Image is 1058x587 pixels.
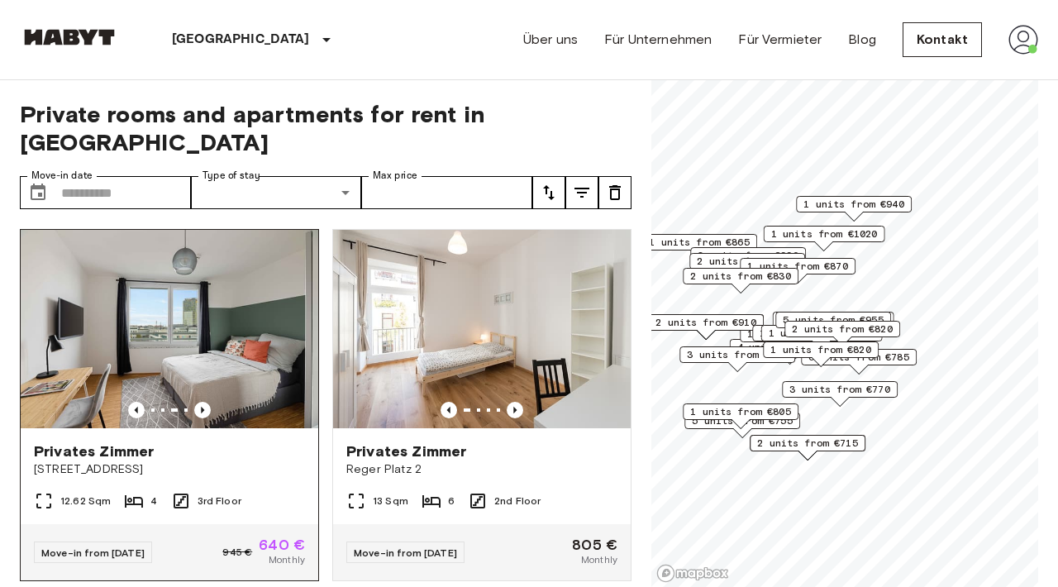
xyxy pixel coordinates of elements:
[687,347,788,362] span: 3 units from €980
[198,494,241,508] span: 3rd Floor
[20,229,319,581] a: Previous imagePrevious imagePrivates Zimmer[STREET_ADDRESS]12.62 Sqm43rd FloorMove-in from [DATE]...
[34,461,305,478] span: [STREET_ADDRESS]
[128,402,145,418] button: Previous image
[34,441,154,461] span: Privates Zimmer
[656,564,729,583] a: Mapbox logo
[770,342,871,357] span: 1 units from €820
[203,169,260,183] label: Type of stay
[764,226,885,251] div: Map marker
[683,268,798,293] div: Map marker
[194,402,211,418] button: Previous image
[269,552,305,567] span: Monthly
[792,322,893,336] span: 2 units from €820
[848,30,876,50] a: Blog
[690,247,806,273] div: Map marker
[448,494,455,508] span: 6
[757,436,858,451] span: 2 units from €715
[507,402,523,418] button: Previous image
[1008,25,1038,55] img: avatar
[775,312,891,337] div: Map marker
[641,234,757,260] div: Map marker
[655,315,756,330] span: 2 units from €910
[354,546,457,559] span: Move-in from [DATE]
[784,321,900,346] div: Map marker
[373,169,417,183] label: Max price
[769,326,875,341] span: 1 units from €1010
[796,196,912,222] div: Map marker
[21,230,318,428] img: Marketing picture of unit DE-02-023-002-02HF
[441,402,457,418] button: Previous image
[679,346,795,372] div: Map marker
[20,100,631,156] span: Private rooms and apartments for rent in [GEOGRAPHIC_DATA]
[523,30,578,50] a: Über uns
[598,176,631,209] button: tune
[150,494,157,508] span: 4
[689,253,805,279] div: Map marker
[771,227,878,241] span: 1 units from €1020
[332,229,631,581] a: Marketing picture of unit DE-02-039-01MPrevious imagePrevious imagePrivates ZimmerReger Platz 213...
[761,325,883,351] div: Map marker
[346,441,466,461] span: Privates Zimmer
[648,314,764,340] div: Map marker
[752,325,868,351] div: Map marker
[41,546,145,559] span: Move-in from [DATE]
[604,30,712,50] a: Für Unternehmen
[532,176,565,209] button: tune
[20,29,119,45] img: Habyt
[21,176,55,209] button: Choose date
[737,340,844,355] span: 4 units from €1010
[783,313,884,327] span: 5 units from €955
[60,494,111,508] span: 12.62 Sqm
[346,461,617,478] span: Reger Platz 2
[697,254,798,269] span: 2 units from €795
[698,248,798,263] span: 2 units from €990
[750,435,865,461] div: Map marker
[581,552,617,567] span: Monthly
[222,545,252,560] span: 945 €
[649,235,750,250] span: 1 units from €865
[738,30,822,50] a: Für Vermieter
[789,382,890,397] span: 3 units from €770
[808,350,909,365] span: 6 units from €785
[763,341,879,367] div: Map marker
[172,30,310,50] p: [GEOGRAPHIC_DATA]
[747,259,848,274] span: 1 units from €870
[683,403,798,429] div: Map marker
[690,269,791,284] span: 2 units from €830
[373,494,408,508] span: 13 Sqm
[31,169,93,183] label: Move-in date
[690,404,791,419] span: 1 units from €805
[333,230,631,428] img: Marketing picture of unit DE-02-039-01M
[782,381,898,407] div: Map marker
[803,197,904,212] span: 1 units from €940
[572,537,617,552] span: 805 €
[740,258,855,284] div: Map marker
[259,537,305,552] span: 640 €
[565,176,598,209] button: tune
[760,326,860,341] span: 1 units from €865
[903,22,982,57] a: Kontakt
[773,312,894,337] div: Map marker
[494,494,541,508] span: 2nd Floor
